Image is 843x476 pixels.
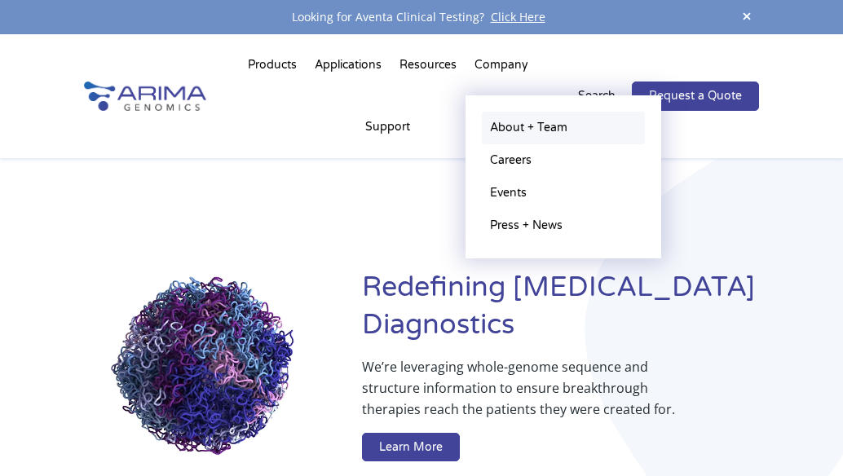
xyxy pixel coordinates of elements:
[84,7,758,28] div: Looking for Aventa Clinical Testing?
[482,209,645,242] a: Press + News
[482,112,645,144] a: About + Team
[362,269,758,356] h1: Redefining [MEDICAL_DATA] Diagnostics
[362,356,693,433] p: We’re leveraging whole-genome sequence and structure information to ensure breakthrough therapies...
[761,398,843,476] iframe: Chat Widget
[482,144,645,177] a: Careers
[632,82,759,111] a: Request a Quote
[362,433,460,462] a: Learn More
[482,177,645,209] a: Events
[84,82,206,112] img: Arima-Genomics-logo
[578,86,616,107] p: Search
[484,9,552,24] a: Click Here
